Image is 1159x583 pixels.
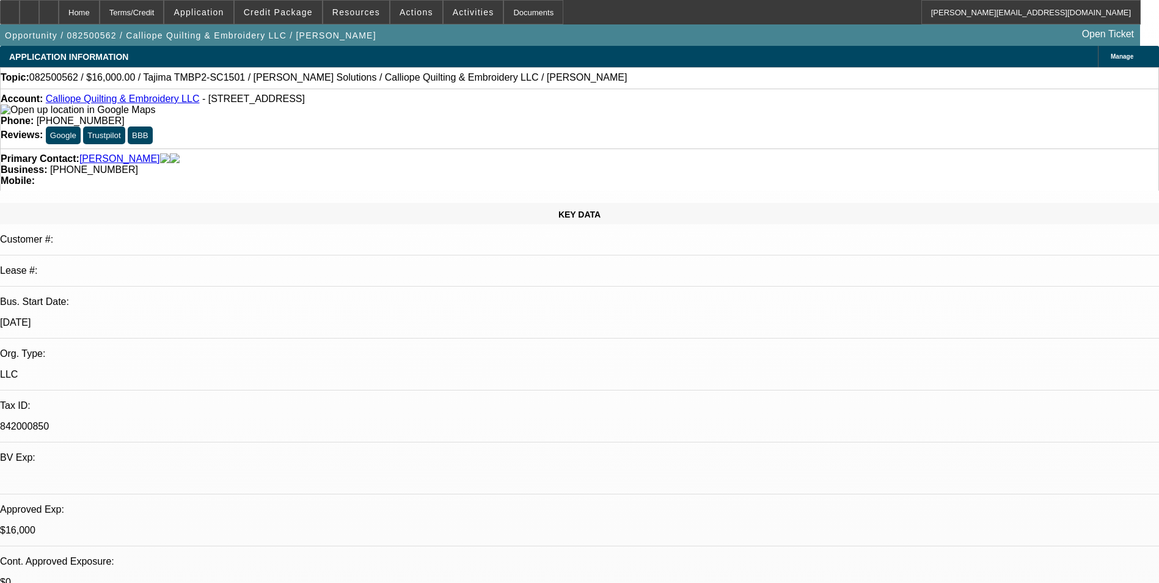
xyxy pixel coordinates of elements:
[323,1,389,24] button: Resources
[1,153,79,164] strong: Primary Contact:
[170,153,180,164] img: linkedin-icon.png
[164,1,233,24] button: Application
[1,116,34,126] strong: Phone:
[244,7,313,17] span: Credit Package
[9,52,128,62] span: APPLICATION INFORMATION
[83,127,125,144] button: Trustpilot
[29,72,627,83] span: 082500562 / $16,000.00 / Tajima TMBP2-SC1501 / [PERSON_NAME] Solutions / Calliope Quilting & Embr...
[174,7,224,17] span: Application
[1111,53,1133,60] span: Manage
[79,153,160,164] a: [PERSON_NAME]
[1,72,29,83] strong: Topic:
[1,94,43,104] strong: Account:
[558,210,601,219] span: KEY DATA
[444,1,503,24] button: Activities
[46,94,200,104] a: Calliope Quilting & Embroidery LLC
[235,1,322,24] button: Credit Package
[128,127,153,144] button: BBB
[1,105,155,115] a: View Google Maps
[1077,24,1139,45] a: Open Ticket
[400,7,433,17] span: Actions
[1,175,35,186] strong: Mobile:
[332,7,380,17] span: Resources
[453,7,494,17] span: Activities
[1,105,155,116] img: Open up location in Google Maps
[37,116,125,126] span: [PHONE_NUMBER]
[160,153,170,164] img: facebook-icon.png
[50,164,138,175] span: [PHONE_NUMBER]
[5,31,376,40] span: Opportunity / 082500562 / Calliope Quilting & Embroidery LLC / [PERSON_NAME]
[1,130,43,140] strong: Reviews:
[1,164,47,175] strong: Business:
[46,127,81,144] button: Google
[202,94,305,104] span: - [STREET_ADDRESS]
[390,1,442,24] button: Actions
